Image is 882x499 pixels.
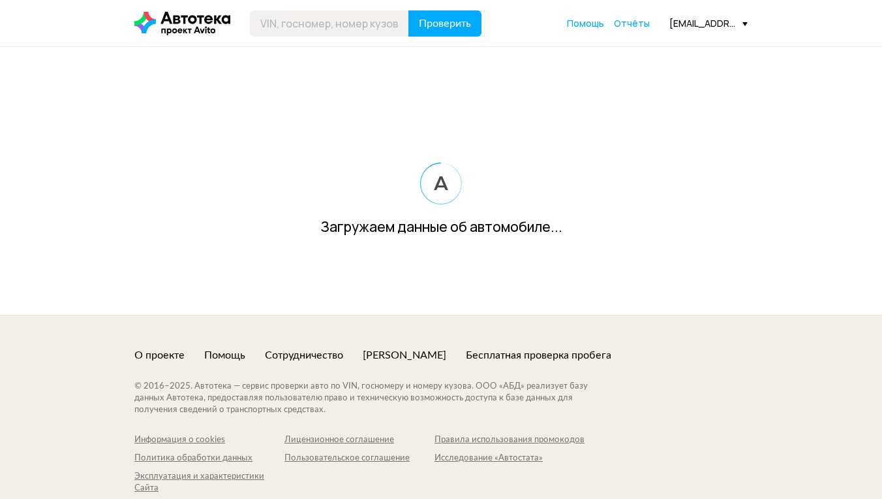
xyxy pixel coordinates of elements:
[320,217,562,236] div: Загружаем данные об автомобиле...
[134,348,185,362] a: О проекте
[434,453,585,464] a: Исследование «Автостата»
[284,453,434,464] a: Пользовательское соглашение
[204,348,245,362] a: Помощь
[134,381,614,416] div: © 2016– 2025 . Автотека — сервис проверки авто по VIN, госномеру и номеру кузова. ООО «АБД» реали...
[250,10,409,37] input: VIN, госномер, номер кузова
[669,17,748,29] div: [EMAIL_ADDRESS][DOMAIN_NAME]
[134,434,284,446] a: Информация о cookies
[614,17,650,29] span: Отчёты
[466,348,611,362] a: Бесплатная проверка пробега
[614,17,650,30] a: Отчёты
[134,471,284,494] a: Эксплуатация и характеристики Сайта
[419,18,471,29] span: Проверить
[265,348,343,362] a: Сотрудничество
[567,17,604,29] span: Помощь
[134,453,284,464] a: Политика обработки данных
[434,434,585,446] a: Правила использования промокодов
[363,348,446,362] a: [PERSON_NAME]
[408,10,481,37] button: Проверить
[567,17,604,30] a: Помощь
[284,434,434,446] a: Лицензионное соглашение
